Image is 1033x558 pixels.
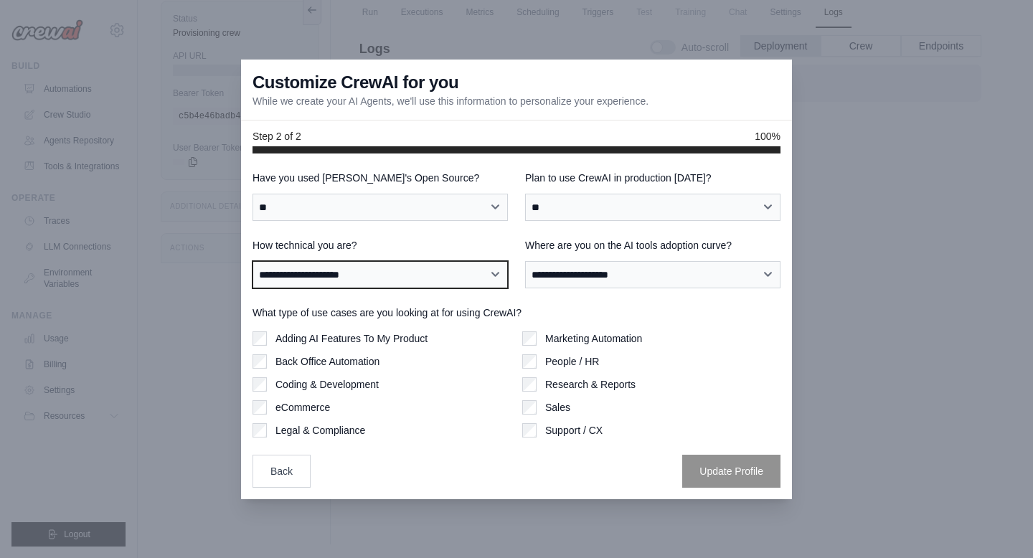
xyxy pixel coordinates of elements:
label: Where are you on the AI tools adoption curve? [525,238,780,252]
span: 100% [755,129,780,143]
label: How technical you are? [253,238,508,252]
label: People / HR [545,354,599,369]
span: Step 2 of 2 [253,129,301,143]
label: Legal & Compliance [275,423,365,438]
label: Adding AI Features To My Product [275,331,428,346]
label: eCommerce [275,400,330,415]
label: Research & Reports [545,377,636,392]
label: Back Office Automation [275,354,379,369]
label: Marketing Automation [545,331,642,346]
iframe: Chat Widget [961,489,1033,558]
p: While we create your AI Agents, we'll use this information to personalize your experience. [253,94,648,108]
button: Back [253,455,311,488]
button: Update Profile [682,455,780,488]
label: What type of use cases are you looking at for using CrewAI? [253,306,780,320]
label: Plan to use CrewAI in production [DATE]? [525,171,780,185]
label: Have you used [PERSON_NAME]'s Open Source? [253,171,508,185]
label: Sales [545,400,570,415]
label: Coding & Development [275,377,379,392]
label: Support / CX [545,423,603,438]
h3: Customize CrewAI for you [253,71,458,94]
